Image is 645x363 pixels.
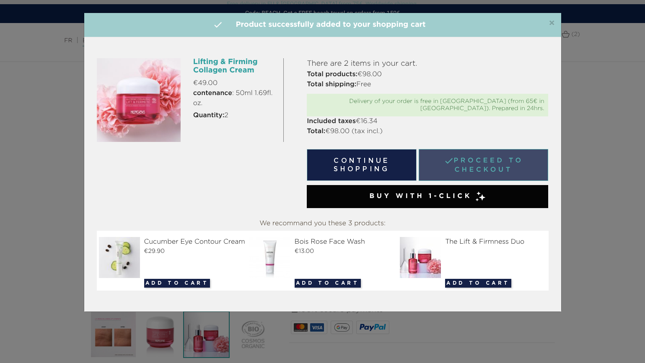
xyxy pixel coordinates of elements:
[91,19,555,31] h4: Product successfully added to your shopping cart
[307,149,417,181] button: Continue shopping
[249,237,396,247] div: Bois Rose Face Wash
[307,81,356,88] strong: Total shipping:
[144,279,210,288] button: Add to cart
[99,247,245,256] div: €29.90
[419,149,549,181] a: Proceed to checkout
[307,80,548,90] p: Free
[549,18,555,28] button: Close
[307,128,325,135] strong: Total:
[193,90,232,97] strong: contenance
[193,58,277,75] h6: Lifting & Firming Collagen Cream
[249,237,294,278] img: Bois Rose Face Wash
[193,111,277,121] p: 2
[99,237,143,278] img: Cucumber Eye Contour Cream
[307,118,356,125] strong: Included taxes
[307,126,548,136] p: €98.00 (tax incl.)
[213,20,223,30] i: 
[193,88,277,108] span: : 50ml 1.69fl. oz.
[249,247,396,256] div: €13.00
[400,237,444,278] img: The Lift & Firmness Duo
[307,70,548,80] p: €98.00
[193,78,277,88] p: €49.00
[193,112,225,119] strong: Quantity:
[99,237,245,247] div: Cucumber Eye Contour Cream
[97,216,549,231] div: We recommand you these 3 products:
[400,237,546,247] div: The Lift & Firmness Duo
[549,18,555,28] span: ×
[307,116,548,126] p: €16.34
[311,98,544,112] div: Delivery of your order is free in [GEOGRAPHIC_DATA] (from 65€ in [GEOGRAPHIC_DATA]). Prepared in ...
[445,279,511,288] button: Add to cart
[307,58,548,70] p: There are 2 items in your cart.
[295,279,361,288] button: Add to cart
[307,71,357,78] strong: Total products:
